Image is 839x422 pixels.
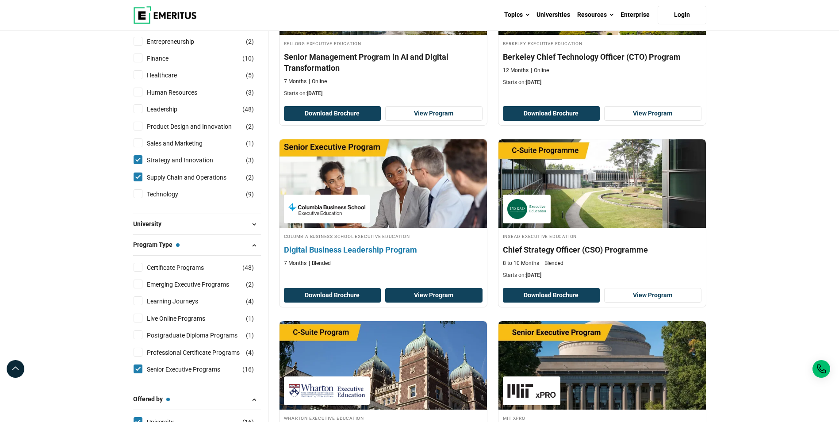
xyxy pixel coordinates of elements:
p: 7 Months [284,78,306,85]
span: ( ) [242,263,254,272]
span: 10 [245,55,252,62]
span: 1 [248,315,252,322]
span: [DATE] [526,79,541,85]
span: 48 [245,106,252,113]
p: Online [531,67,549,74]
span: University [133,219,169,229]
a: Login [658,6,706,24]
p: 12 Months [503,67,529,74]
button: Download Brochure [503,288,600,303]
span: 3 [248,157,252,164]
a: Human Resources [147,88,215,97]
p: 8 to 10 Months [503,260,539,267]
span: 4 [248,298,252,305]
img: Chief Strategy Officer (CSO) Program | Online Strategy and Innovation Course [280,321,487,410]
p: Online [309,78,327,85]
span: 5 [248,72,252,79]
span: ( ) [246,88,254,97]
a: Postgraduate Diploma Programs [147,330,255,340]
a: Leadership Course by Columbia Business School Executive Education - Columbia Business School Exec... [280,139,487,272]
a: Leadership Course by INSEAD Executive Education - October 14, 2025 INSEAD Executive Education INS... [498,139,706,284]
span: ( ) [246,37,254,46]
span: ( ) [246,122,254,131]
a: Strategy and Innovation [147,155,231,165]
a: Entrepreneurship [147,37,212,46]
button: Download Brochure [284,288,381,303]
a: Leadership [147,104,195,114]
span: 48 [245,264,252,271]
h4: Columbia Business School Executive Education [284,232,483,240]
span: 2 [248,123,252,130]
p: Starts on: [284,90,483,97]
span: Program Type [133,240,180,249]
span: 2 [248,38,252,45]
button: Download Brochure [284,106,381,121]
span: Offered by [133,394,170,404]
a: Product Design and Innovation [147,122,249,131]
span: 3 [248,89,252,96]
p: Starts on: [503,79,701,86]
span: ( ) [246,155,254,165]
button: Program Type [133,238,261,252]
h4: Wharton Executive Education [284,414,483,422]
p: 7 Months [284,260,306,267]
a: Professional Certificate Programs [147,348,257,357]
img: INSEAD Executive Education [507,199,546,219]
span: 2 [248,281,252,288]
span: ( ) [246,348,254,357]
h4: INSEAD Executive Education [503,232,701,240]
h4: Digital Business Leadership Program [284,244,483,255]
img: AI for Senior Executives | Online AI and Machine Learning Course [498,321,706,410]
img: Columbia Business School Executive Education [288,199,365,219]
a: Finance [147,54,186,63]
span: ( ) [246,296,254,306]
a: View Program [385,288,483,303]
span: ( ) [246,189,254,199]
span: ( ) [242,54,254,63]
a: View Program [604,106,701,121]
a: Supply Chain and Operations [147,173,244,182]
span: ( ) [246,138,254,148]
a: View Program [385,106,483,121]
p: Blended [309,260,331,267]
span: ( ) [242,104,254,114]
button: Download Brochure [503,106,600,121]
span: ( ) [246,280,254,289]
a: Healthcare [147,70,195,80]
img: Wharton Executive Education [288,381,365,401]
h4: Berkeley Executive Education [503,39,701,47]
p: Blended [541,260,563,267]
span: [DATE] [526,272,541,278]
h4: MIT xPRO [503,414,701,422]
span: ( ) [246,173,254,182]
span: 2 [248,174,252,181]
button: Offered by [133,393,261,406]
img: Digital Business Leadership Program | Online Leadership Course [269,135,497,232]
h4: Berkeley Chief Technology Officer (CTO) Program [503,51,701,62]
span: 4 [248,349,252,356]
h4: Kellogg Executive Education [284,39,483,47]
a: Learning Journeys [147,296,216,306]
button: University [133,218,261,231]
span: 16 [245,366,252,373]
img: Chief Strategy Officer (CSO) Programme | Online Leadership Course [498,139,706,228]
span: 1 [248,332,252,339]
p: Starts on: [503,272,701,279]
span: 1 [248,140,252,147]
span: ( ) [246,70,254,80]
a: Certificate Programs [147,263,222,272]
span: ( ) [242,364,254,374]
span: ( ) [246,330,254,340]
a: Sales and Marketing [147,138,220,148]
span: 9 [248,191,252,198]
a: Emerging Executive Programs [147,280,247,289]
h4: Chief Strategy Officer (CSO) Programme [503,244,701,255]
a: View Program [604,288,701,303]
span: ( ) [246,314,254,323]
h4: Senior Management Program in AI and Digital Transformation [284,51,483,73]
a: Live Online Programs [147,314,223,323]
a: Senior Executive Programs [147,364,238,374]
img: MIT xPRO [507,381,556,401]
span: [DATE] [307,90,322,96]
a: Technology [147,189,196,199]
